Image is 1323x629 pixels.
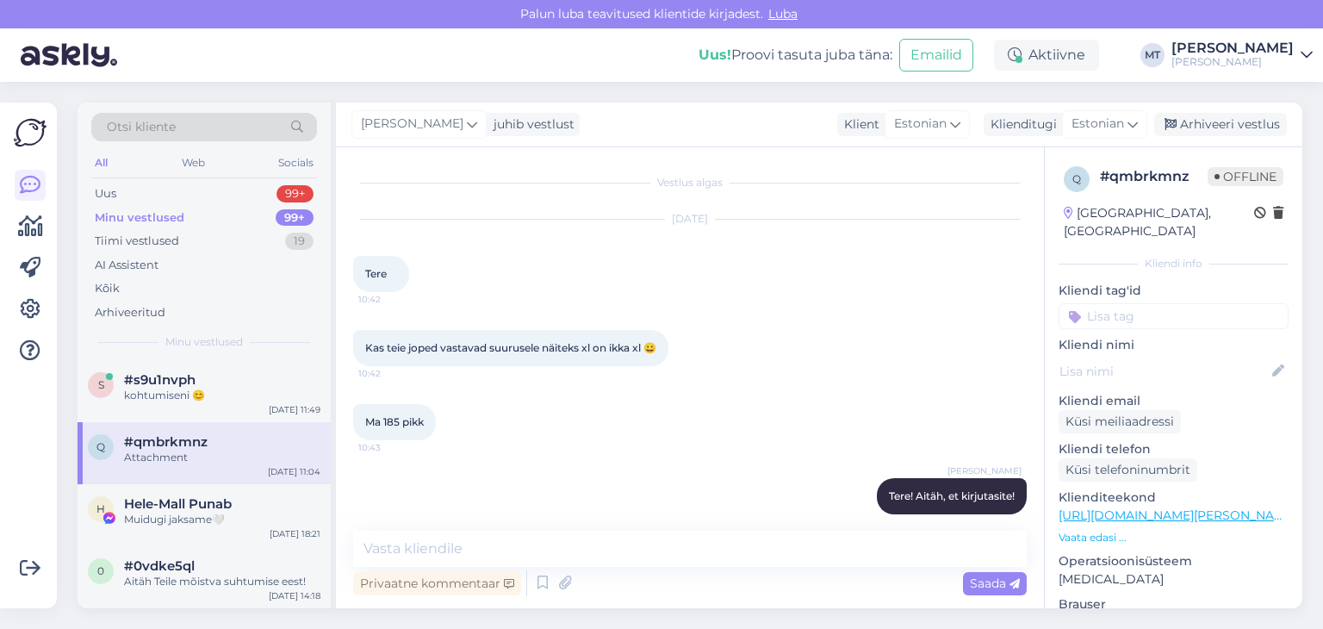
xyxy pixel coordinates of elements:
div: Vestlus algas [353,175,1027,190]
span: Ma 185 pikk [365,415,424,428]
div: 99+ [276,209,314,227]
span: q [1072,172,1081,185]
div: 19 [285,233,314,250]
span: #0vdke5ql [124,558,195,574]
span: #qmbrkmnz [124,434,208,450]
span: [PERSON_NAME] [361,115,463,134]
div: Proovi tasuta juba täna: [699,45,892,65]
div: AI Assistent [95,257,158,274]
input: Lisa tag [1059,303,1289,329]
div: MT [1140,43,1165,67]
span: Estonian [1071,115,1124,134]
div: Tiimi vestlused [95,233,179,250]
div: [DATE] 14:18 [269,589,320,602]
div: Web [178,152,208,174]
div: Aitäh Teile mõistva suhtumise eest! [124,574,320,589]
span: Tere [365,267,387,280]
p: [MEDICAL_DATA] [1059,570,1289,589]
span: Luba [763,6,803,22]
div: kohtumiseni 😊 [124,388,320,403]
div: 99+ [276,185,314,202]
div: [DATE] 11:49 [269,403,320,416]
div: Arhiveeritud [95,304,165,321]
div: # qmbrkmnz [1100,166,1208,187]
span: s [98,378,104,391]
span: Otsi kliente [107,118,176,136]
div: Attachment [124,450,320,465]
span: H [96,502,105,515]
p: Kliendi tag'id [1059,282,1289,300]
div: juhib vestlust [487,115,575,134]
div: Socials [275,152,317,174]
input: Lisa nimi [1059,362,1269,381]
div: Küsi telefoninumbrit [1059,458,1197,482]
span: 10:42 [358,293,423,306]
p: Klienditeekond [1059,489,1289,507]
span: [PERSON_NAME] [947,464,1022,477]
div: [DATE] 11:04 [268,465,320,478]
p: Brauser [1059,595,1289,613]
div: [PERSON_NAME] [1171,41,1294,55]
p: Kliendi telefon [1059,440,1289,458]
span: Offline [1208,167,1283,186]
div: Minu vestlused [95,209,184,227]
span: 10:42 [358,367,423,380]
b: Uus! [699,47,731,63]
button: Emailid [899,39,973,72]
span: Kas teie joped vastavad suurusele näiteks xl on ikka xl 😀 [365,341,656,354]
span: Hele-Mall Punab [124,496,232,512]
div: [PERSON_NAME] [1171,55,1294,69]
a: [PERSON_NAME][PERSON_NAME] [1171,41,1313,69]
span: 10:43 [358,441,423,454]
div: Uus [95,185,116,202]
span: #s9u1nvph [124,372,196,388]
div: Klienditugi [984,115,1057,134]
div: Aktiivne [994,40,1099,71]
div: [GEOGRAPHIC_DATA], [GEOGRAPHIC_DATA] [1064,204,1254,240]
img: Askly Logo [14,116,47,149]
span: q [96,440,105,453]
div: Kõik [95,280,120,297]
div: Arhiveeri vestlus [1154,113,1287,136]
div: Klient [837,115,879,134]
span: 0 [97,564,104,577]
div: Privaatne kommentaar [353,572,521,595]
p: Kliendi email [1059,392,1289,410]
p: Operatsioonisüsteem [1059,552,1289,570]
span: Tere! Aitäh, et kirjutasite! [889,489,1015,502]
div: All [91,152,111,174]
span: Saada [970,576,1020,591]
span: Minu vestlused [165,334,243,350]
div: Muidugi jaksame🤍 [124,512,320,527]
span: Estonian [894,115,947,134]
a: [URL][DOMAIN_NAME][PERSON_NAME] [1059,508,1296,523]
div: [DATE] 18:21 [270,527,320,540]
div: [DATE] [353,211,1027,227]
p: Kliendi nimi [1059,336,1289,354]
div: Kliendi info [1059,256,1289,271]
div: Küsi meiliaadressi [1059,410,1181,433]
p: Vaata edasi ... [1059,530,1289,545]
